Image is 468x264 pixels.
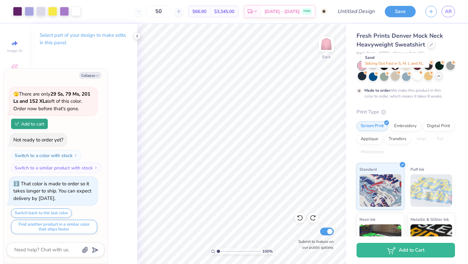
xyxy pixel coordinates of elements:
img: Metallic & Glitter Ink [410,224,452,257]
button: Add to cart [11,119,48,129]
span: Standard [359,166,377,173]
div: Not ready to order yet? [13,137,63,143]
div: We make this product in this color to order, which means it takes 8 weeks. [364,87,444,99]
div: Sand [361,53,429,68]
span: 100 % [262,248,273,254]
div: Back [322,54,331,60]
div: Digital Print [423,121,454,131]
button: Switch to a color with stock [11,150,81,161]
img: Standard [359,174,401,207]
button: Add to Cart [357,243,455,257]
button: Find another product in a similar color that ships faster [11,220,97,234]
div: Embroidery [390,121,421,131]
input: Untitled Design [332,5,380,18]
div: Vinyl [412,134,431,144]
div: Applique [357,134,383,144]
button: Switch to a similar product with stock [11,163,101,173]
button: Collapse [79,72,101,79]
span: Image AI [7,48,22,53]
span: Neon Ink [359,216,375,223]
span: FREE [304,9,310,14]
img: Switch to a similar product with stock [94,166,98,170]
div: Print Type [357,108,455,116]
button: Switch back to the last color [11,208,72,218]
button: Save [385,6,416,17]
span: $66.90 [192,8,206,15]
span: Fresh Prints [357,51,376,56]
div: That color is made to order so it takes longer to ship. You can expect delivery by [DATE]. [13,180,91,202]
img: Back [320,38,333,51]
div: Rhinestones [357,147,388,157]
div: Foil [433,134,448,144]
p: Select part of your design to make edits in this panel [40,32,127,46]
span: $3,345.00 [214,8,234,15]
label: Submit to feature on our public gallery. [295,239,334,250]
span: AR [445,8,452,15]
img: Switch to a color with stock [74,153,78,157]
span: 🫣 [13,91,19,97]
div: Screen Print [357,121,388,131]
strong: 29 Ss, 79 Ms, 201 Ls and 152 XLs [13,91,90,105]
span: Fresh Prints Denver Mock Neck Heavyweight Sweatshirt [357,32,443,48]
div: Transfers [384,134,410,144]
span: Selling Out Fast in S, M, L and XL [365,61,423,66]
a: AR [442,6,455,17]
span: There are only left of this color. Order now before that's gone. [13,91,90,112]
span: Puff Ink [410,166,424,173]
span: [DATE] - [DATE] [265,8,300,15]
span: Metallic & Glitter Ink [410,216,449,223]
strong: Made to order: [364,88,391,93]
img: Add to cart [15,122,19,126]
img: Neon Ink [359,224,401,257]
img: Puff Ink [410,174,452,207]
input: – – [146,6,171,17]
